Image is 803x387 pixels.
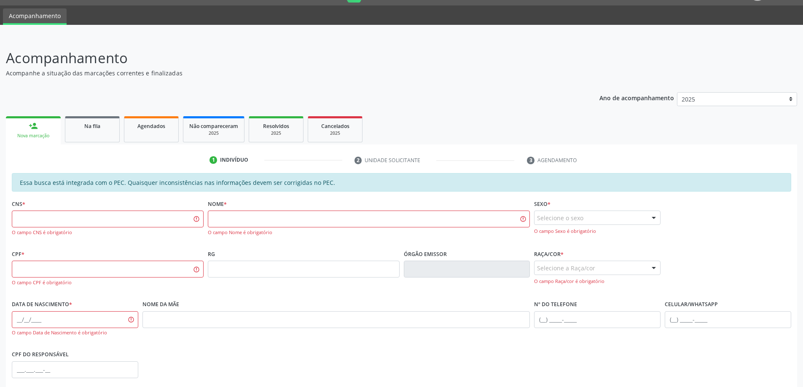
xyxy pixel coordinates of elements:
a: Acompanhamento [3,8,67,25]
p: Acompanhe a situação das marcações correntes e finalizadas [6,69,560,77]
label: CNS [12,198,25,211]
div: O campo Nome é obrigatório [208,229,530,236]
div: Indivíduo [220,156,248,164]
div: person_add [29,121,38,131]
p: Ano de acompanhamento [599,92,674,103]
div: 1 [209,156,217,164]
label: RG [208,248,215,261]
span: Cancelados [321,123,349,130]
input: ___.___.___-__ [12,361,138,378]
span: Na fila [84,123,100,130]
label: Nome da mãe [142,298,179,311]
label: Nº do Telefone [534,298,577,311]
div: 2025 [314,130,356,136]
label: Celular/WhatsApp [665,298,718,311]
span: Resolvidos [263,123,289,130]
div: Essa busca está integrada com o PEC. Quaisquer inconsistências nas informações devem ser corrigid... [12,173,791,192]
div: O campo Data de Nascimento é obrigatório [12,329,138,336]
label: Sexo [534,198,551,211]
label: CPF do responsável [12,348,69,361]
label: Nome [208,198,227,211]
div: Nova marcação [12,133,55,139]
span: Selecione o sexo [537,214,583,222]
div: O campo CNS é obrigatório [12,229,204,236]
div: 2025 [255,130,297,136]
input: __/__/____ [12,311,138,328]
input: (__) _____-_____ [665,311,791,328]
p: Acompanhamento [6,48,560,69]
div: 2025 [189,130,238,136]
input: (__) _____-_____ [534,311,661,328]
label: Órgão emissor [404,248,447,261]
div: O campo Raça/cor é obrigatório [534,278,661,285]
div: O campo Sexo é obrigatório [534,228,661,235]
label: CPF [12,248,24,261]
span: Agendados [137,123,165,130]
label: Data de nascimento [12,298,72,311]
span: Não compareceram [189,123,238,130]
label: Raça/cor [534,248,564,261]
div: O campo CPF é obrigatório [12,279,204,286]
span: Selecione a Raça/cor [537,264,595,272]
